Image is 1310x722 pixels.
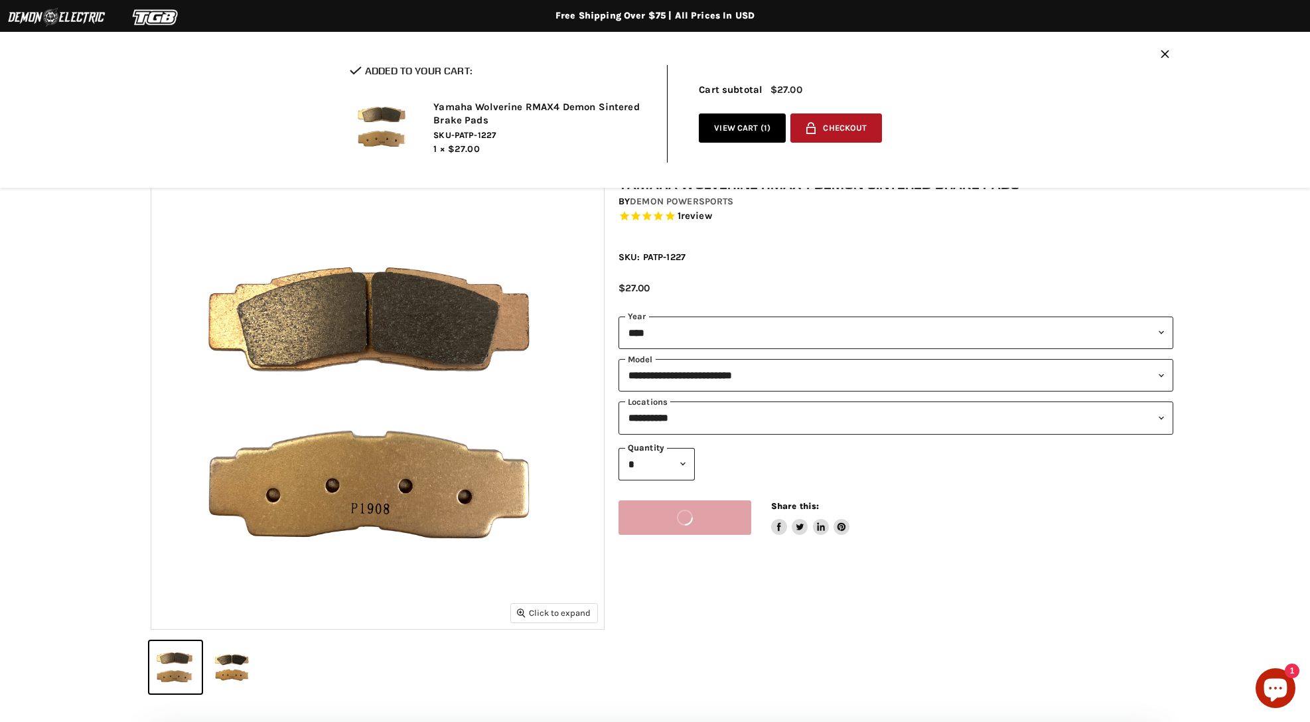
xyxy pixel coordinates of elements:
span: Cart subtotal [699,84,763,96]
span: Click to expand [517,608,591,618]
h2: Added to your cart: [350,65,647,76]
select: modal-name [619,359,1173,392]
span: Share this: [771,501,819,511]
a: Demon Powersports [630,196,733,207]
select: keys [619,401,1173,434]
img: Yamaha Wolverine RMAX4 Demon Sintered Brake Pads [151,177,604,629]
button: Checkout [790,113,882,143]
button: Yamaha Wolverine RMAX4 Demon Sintered Brake Pads thumbnail [149,641,202,693]
form: cart checkout [786,113,883,148]
div: by [619,194,1173,209]
span: Rated 5.0 out of 5 stars 1 reviews [619,210,1173,224]
span: $27.00 [448,143,480,155]
h1: Yamaha Wolverine RMAX4 Demon Sintered Brake Pads [619,176,1173,192]
img: Demon Electric Logo 2 [7,5,106,30]
button: Close [1161,50,1169,61]
button: Yamaha Wolverine RMAX4 Demon Sintered Brake Pads thumbnail [206,641,258,693]
a: View cart (1) [699,113,786,143]
span: review [681,210,712,222]
button: Click to expand [511,604,597,622]
div: SKU: PATP-1227 [619,250,1173,264]
img: Yamaha Wolverine RMAX4 Demon Sintered Brake Pads [350,94,416,160]
inbox-online-store-chat: Shopify online store chat [1252,668,1299,711]
select: Quantity [619,448,695,480]
span: SKU-PATP-1227 [433,129,647,141]
span: 1 × [433,143,445,155]
aside: Share this: [771,500,850,536]
img: TGB Logo 2 [106,5,206,30]
div: Free Shipping Over $75 | All Prices In USD [124,10,1186,22]
select: year [619,317,1173,349]
h2: Yamaha Wolverine RMAX4 Demon Sintered Brake Pads [433,101,647,127]
span: 1 [764,123,767,133]
span: $27.00 [770,84,802,96]
span: Checkout [823,123,867,133]
span: 1 reviews [678,210,712,222]
span: $27.00 [619,282,650,294]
